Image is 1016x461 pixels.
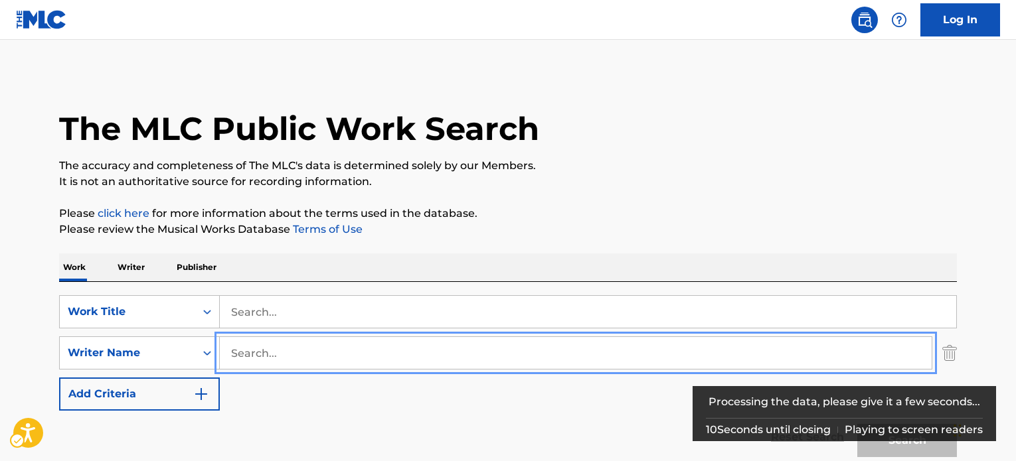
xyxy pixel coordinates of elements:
[891,12,907,28] img: help
[114,253,149,281] p: Writer
[706,423,717,436] span: 10
[59,222,957,237] p: Please review the Musical Works Database
[59,377,220,411] button: Add Criteria
[98,207,149,220] a: click here
[68,304,187,320] div: Work Title
[16,10,67,29] img: MLC Logo
[59,253,90,281] p: Work
[59,174,957,190] p: It is not an authoritative source for recording information.
[195,296,219,328] div: On
[920,3,1000,36] a: Log In
[68,345,187,361] div: Writer Name
[857,12,873,28] img: search
[59,206,957,222] p: Please for more information about the terms used in the database.
[59,158,957,174] p: The accuracy and completeness of The MLC's data is determined solely by our Members.
[193,386,209,402] img: 9d2ae6d4665cec9f34b9.svg
[220,296,956,328] input: Search...
[706,386,983,418] div: Processing the data, please give it a few seconds...
[173,253,220,281] p: Publisher
[59,109,539,149] h1: The MLC Public Work Search
[290,223,363,235] a: Terms of Use
[220,337,932,369] input: Search...
[942,336,957,369] img: Delete Criterion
